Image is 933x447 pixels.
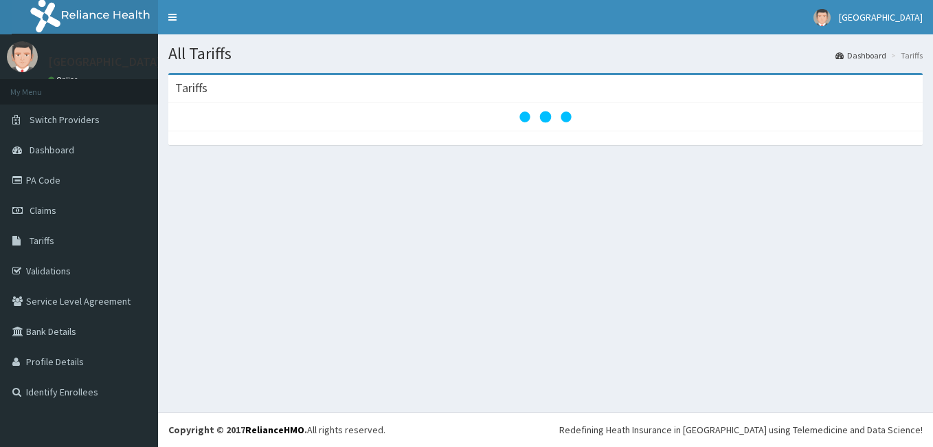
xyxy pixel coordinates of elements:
[888,50,923,61] li: Tariffs
[48,75,81,85] a: Online
[175,82,207,94] h3: Tariffs
[168,45,923,63] h1: All Tariffs
[559,423,923,437] div: Redefining Heath Insurance in [GEOGRAPHIC_DATA] using Telemedicine and Data Science!
[30,113,100,126] span: Switch Providers
[30,144,74,156] span: Dashboard
[835,50,886,61] a: Dashboard
[168,424,307,436] strong: Copyright © 2017 .
[30,204,56,217] span: Claims
[813,9,831,26] img: User Image
[158,412,933,447] footer: All rights reserved.
[839,11,923,23] span: [GEOGRAPHIC_DATA]
[7,41,38,72] img: User Image
[245,424,304,436] a: RelianceHMO
[30,235,54,247] span: Tariffs
[518,89,573,144] svg: audio-loading
[48,56,161,68] p: [GEOGRAPHIC_DATA]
